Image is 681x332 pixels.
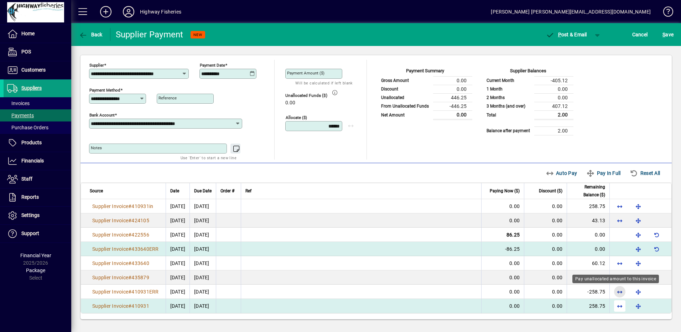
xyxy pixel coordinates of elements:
a: Supplier Invoice#435879 [90,274,152,281]
span: 0.00 [595,246,605,252]
td: 446.25 [433,93,472,102]
a: Supplier Invoice#424105 [90,217,152,224]
div: Pay unallocated amount to this invoice [572,275,659,283]
a: Support [4,225,71,243]
td: Net Amount [378,110,433,119]
span: 410931ERR [131,289,158,295]
span: Settings [21,212,40,218]
td: [DATE] [189,213,216,228]
a: Supplier Invoice#410931ERR [90,288,161,296]
span: 435879 [131,275,149,280]
span: Purchase Orders [7,125,48,130]
mat-label: Payment Amount ($) [287,71,324,76]
span: [DATE] [170,260,186,266]
td: -446.25 [433,102,472,110]
span: 422556 [131,232,149,238]
span: 0.00 [509,203,520,209]
span: ave [662,29,674,40]
span: 0.00 [509,218,520,223]
mat-hint: Use 'Enter' to start a new line [181,154,236,162]
td: Gross Amount [378,76,433,85]
a: Financials [4,152,71,170]
span: 0.00 [509,275,520,280]
a: Supplier Invoice#410931in [90,202,156,210]
button: Reset All [627,167,663,180]
td: Unallocated [378,93,433,102]
span: Suppliers [21,85,42,91]
span: Supplier Invoice [92,203,128,209]
span: P [558,32,561,37]
td: -405.12 [534,76,573,85]
span: Financials [21,158,44,164]
span: Order # [220,187,234,195]
a: Reports [4,188,71,206]
mat-label: Supplier [89,63,104,68]
td: Balance after payment [483,126,534,135]
span: Paying Now ($) [490,187,520,195]
a: Products [4,134,71,152]
span: 60.12 [592,260,605,266]
span: Supplier Invoice [92,275,128,280]
span: # [128,218,131,223]
button: Profile [117,5,140,18]
button: Pay In Full [583,167,623,180]
a: POS [4,43,71,61]
span: -258.75 [587,289,605,295]
div: Highway Fisheries [140,6,181,17]
mat-label: Payment Date [200,63,225,68]
button: Post & Email [542,28,591,41]
a: Purchase Orders [4,121,71,134]
span: Remaining Balance ($) [571,183,605,199]
a: Invoices [4,97,71,109]
app-page-summary-card: Payment Summary [378,60,472,120]
span: Supplier Invoice [92,246,128,252]
td: [DATE] [189,199,216,213]
span: 0.00 [552,303,562,309]
span: 0.00 [509,260,520,266]
span: 0.00 [552,218,562,223]
span: 0.00 [552,246,562,252]
span: # [128,203,131,209]
span: 43.13 [592,218,605,223]
span: Ref [245,187,251,195]
span: Date [170,187,179,195]
span: Reset All [630,167,660,179]
span: Products [21,140,42,145]
td: [DATE] [189,270,216,285]
span: POS [21,49,31,55]
span: Reports [21,194,39,200]
span: Back [79,32,103,37]
span: Source [90,187,103,195]
span: [DATE] [170,203,186,209]
mat-label: Bank Account [89,113,115,118]
span: [DATE] [170,289,186,295]
span: Cancel [632,29,648,40]
span: Discount ($) [539,187,562,195]
span: Invoices [7,100,30,106]
td: [DATE] [189,242,216,256]
mat-label: Notes [91,145,102,150]
span: 0.00 [509,303,520,309]
mat-label: Reference [158,95,177,100]
a: Payments [4,109,71,121]
a: Knowledge Base [658,1,672,25]
span: 424105 [131,218,149,223]
a: Customers [4,61,71,79]
span: Pay In Full [586,167,620,179]
td: 0.00 [433,110,472,119]
span: 86.25 [506,232,520,238]
td: 2.00 [534,126,573,135]
span: Financial Year [20,253,51,258]
td: Total [483,110,534,119]
button: Back [77,28,104,41]
td: Discount [378,85,433,93]
span: 0.00 [552,232,562,238]
span: # [128,260,131,266]
a: Staff [4,170,71,188]
a: Settings [4,207,71,224]
span: Payments [7,113,34,118]
span: Due Date [194,187,212,195]
td: Current Month [483,76,534,85]
span: [DATE] [170,232,186,238]
app-page-summary-card: Supplier Balances [483,60,573,135]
